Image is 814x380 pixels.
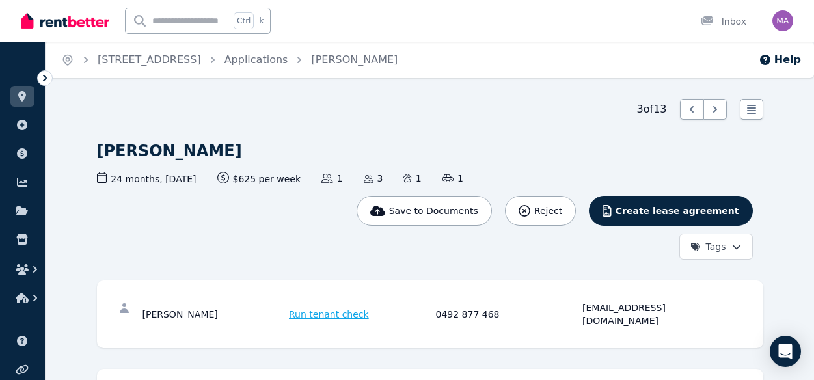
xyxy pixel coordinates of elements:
[357,196,492,226] button: Save to Documents
[21,11,109,31] img: RentBetter
[97,141,242,161] h1: [PERSON_NAME]
[289,308,369,321] span: Run tenant check
[97,172,197,185] span: 24 months , [DATE]
[389,204,478,217] span: Save to Documents
[364,172,383,185] span: 3
[637,102,667,117] span: 3 of 13
[311,53,398,66] a: [PERSON_NAME]
[46,42,413,78] nav: Breadcrumb
[259,16,264,26] span: k
[217,172,301,185] span: $625 per week
[98,53,201,66] a: [STREET_ADDRESS]
[701,15,746,28] div: Inbox
[234,12,254,29] span: Ctrl
[582,301,726,327] div: [EMAIL_ADDRESS][DOMAIN_NAME]
[679,234,753,260] button: Tags
[589,196,752,226] button: Create lease agreement
[770,336,801,367] div: Open Intercom Messenger
[436,301,579,327] div: 0492 877 468
[772,10,793,31] img: Matthew
[534,204,562,217] span: Reject
[759,52,801,68] button: Help
[616,204,739,217] span: Create lease agreement
[321,172,342,185] span: 1
[224,53,288,66] a: Applications
[505,196,576,226] button: Reject
[403,172,421,185] span: 1
[442,172,463,185] span: 1
[690,240,726,253] span: Tags
[142,301,286,327] div: [PERSON_NAME]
